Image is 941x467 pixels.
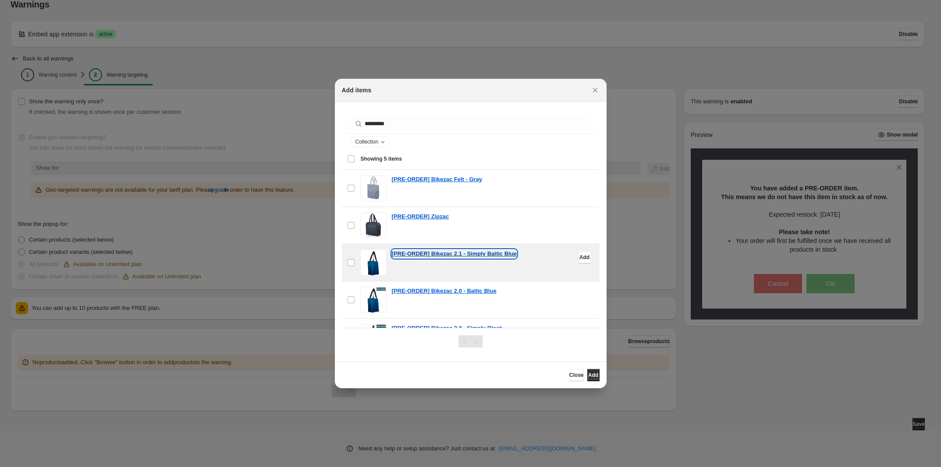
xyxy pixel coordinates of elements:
[579,254,589,261] span: Add
[342,86,372,95] h2: Add items
[351,137,389,147] button: Collection
[392,212,449,221] a: [PRE-ORDER] Zipzac
[589,84,601,96] button: Close
[587,369,600,381] button: Add
[458,335,483,348] nav: Pagination
[392,249,517,258] a: [PRE-ORDER] Bikezac 2.1 - Simply Baltic Blue
[361,155,402,162] span: Showing 5 items
[392,287,497,295] a: [PRE-ORDER] Bikezac 2.0 - Baltic Blue
[579,251,591,263] button: Add
[360,324,387,350] img: [PRE-ORDER] Bikezac 2.0 - Simply Black
[392,324,503,333] a: [PRE-ORDER] Bikezac 2.0 - Simply Black
[569,369,584,381] button: Close
[392,175,483,184] a: [PRE-ORDER] Bikezac Felt - Gray
[360,249,387,276] img: [PRE-ORDER] Bikezac 2.1 - Simply Baltic Blue
[569,372,584,379] span: Close
[360,287,387,313] img: [PRE-ORDER] Bikezac 2.0 - Baltic Blue
[355,138,379,145] span: Collection
[588,372,598,379] span: Add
